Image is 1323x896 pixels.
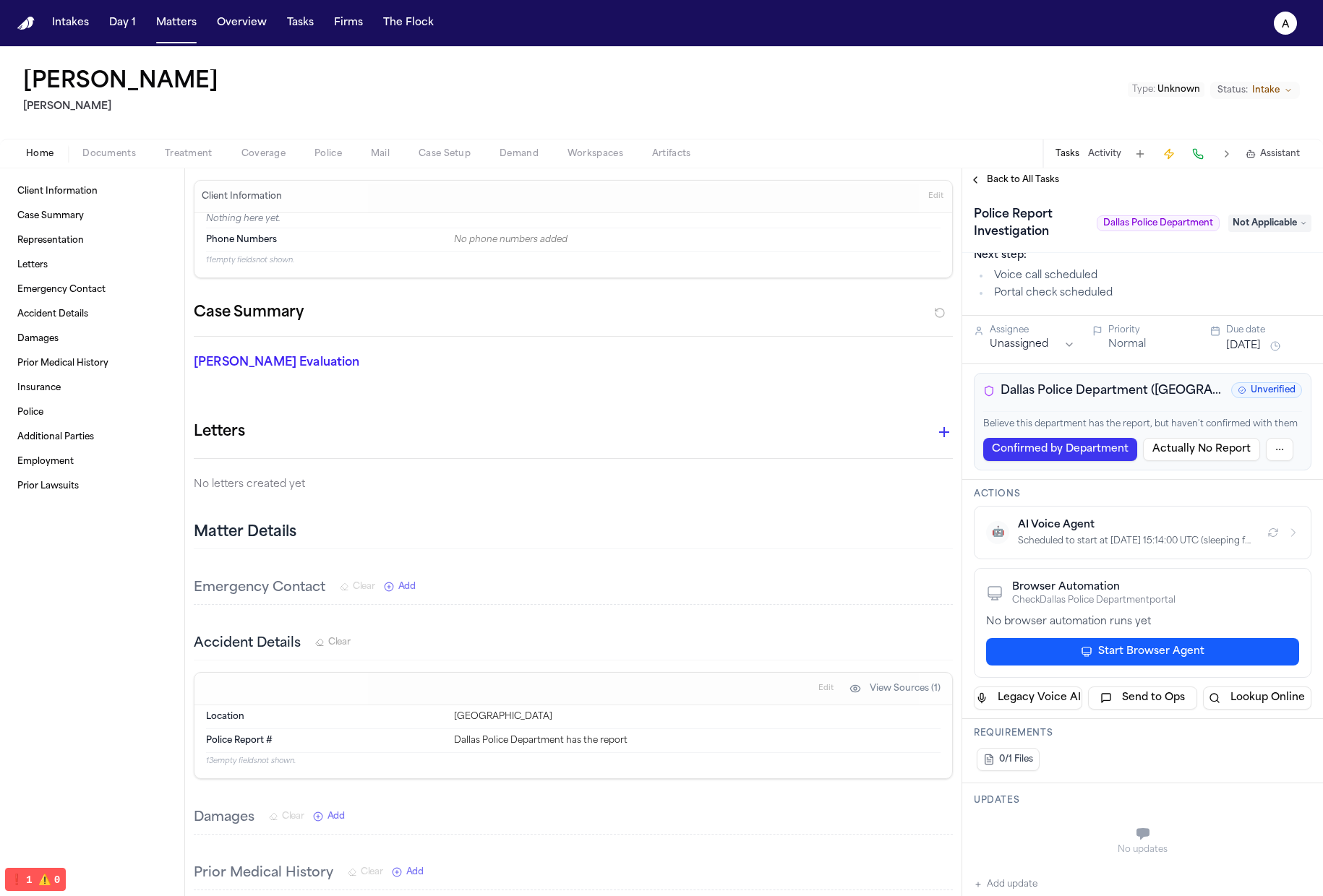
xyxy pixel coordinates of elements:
button: Clear Prior Medical History [348,866,383,878]
button: Activity [1088,148,1121,160]
div: No phone numbers added [454,234,941,246]
span: Phone Numbers [206,234,277,246]
button: Add New [313,811,345,822]
a: The Flock [377,10,440,36]
h4: Browser Automation [1012,580,1176,595]
a: Prior Medical History [12,352,173,375]
span: Coverage [241,148,286,160]
div: [GEOGRAPHIC_DATA] [454,711,941,723]
button: Clear Emergency Contact [340,581,375,593]
span: Edit [928,191,943,202]
img: Finch Logo [17,17,35,30]
h2: Case Summary [194,301,304,324]
span: Dallas Police Department ([GEOGRAPHIC_DATA]) [1001,382,1225,400]
a: Letters [12,254,173,277]
div: Assignee [990,324,1075,336]
div: AI Voice Agent [1018,518,1256,533]
span: Documents [82,148,136,160]
h3: Requirements [974,728,1311,739]
a: Additional Parties [12,426,173,449]
dt: Location [206,711,445,723]
span: 🤖 [992,525,1004,540]
a: Employment [12,450,173,473]
button: Back to All Tasks [962,174,1066,186]
span: Edit [818,684,834,694]
button: Matters [150,10,202,36]
span: Status: [1217,85,1248,96]
button: Edit [924,185,948,208]
span: Treatment [165,148,213,160]
span: Unverified [1231,382,1302,398]
h3: Client Information [199,191,285,202]
p: 11 empty fields not shown. [206,255,941,266]
button: Tasks [1056,148,1079,160]
div: Priority [1108,324,1194,336]
h1: [PERSON_NAME] [23,69,218,95]
h3: Accident Details [194,634,301,654]
span: Not Applicable [1228,215,1311,232]
button: [DATE] [1226,339,1261,353]
a: Emergency Contact [12,278,173,301]
div: No browser automation runs yet [986,615,1299,629]
button: 0/1 Files [977,748,1040,771]
button: Snooze task [1267,337,1284,355]
span: Unknown [1157,85,1200,94]
a: Damages [12,327,173,350]
p: Believe this department has the report, but haven't confirmed with them [983,418,1302,432]
button: Send to Ops [1088,686,1196,710]
button: Lookup Online [1203,686,1311,710]
span: Intake [1252,85,1280,96]
p: 13 empty fields not shown. [206,756,941,767]
button: Tasks [281,10,320,36]
button: Intakes [46,10,95,36]
button: Start Browser Agent [986,638,1299,665]
dt: Police Report # [206,735,445,746]
span: Assistant [1260,148,1300,160]
button: Clear Damages [269,811,304,822]
h1: Police Report Investigation [968,203,1091,244]
span: Clear [353,581,375,593]
button: Day 1 [103,10,142,36]
button: Normal [1108,337,1146,352]
span: Clear [282,811,304,822]
span: Dallas Police Department [1097,215,1220,231]
button: Confirmed by Department [983,438,1137,461]
button: Add update [974,876,1037,893]
h3: Actions [974,488,1311,500]
h1: Letters [194,421,245,444]
span: Clear [361,866,383,878]
button: Refresh [1264,524,1282,541]
h2: Matter Details [194,522,296,543]
div: No updates [974,844,1311,856]
span: Demand [500,148,539,160]
a: Representation [12,229,173,252]
div: Dallas Police Department has the report [454,735,941,746]
button: Clear Accident Details [315,637,351,648]
p: Nothing here yet. [206,213,941,228]
button: View Sources (1) [842,677,948,700]
button: Add New [392,866,424,878]
span: Police [314,148,342,160]
button: Add Task [1130,144,1150,164]
h3: Prior Medical History [194,863,333,884]
button: Overview [211,10,273,36]
span: 0/1 Files [999,754,1033,765]
h3: Damages [194,808,254,828]
h3: Updates [974,795,1311,806]
span: Back to All Tasks [987,174,1059,186]
span: Add [327,811,345,822]
p: No letters created yet [194,476,953,494]
li: Voice call scheduled [990,269,1311,283]
span: Workspaces [568,148,623,160]
button: Firms [328,10,369,36]
a: Prior Lawsuits [12,475,173,498]
button: Add New [384,581,416,593]
span: Add [398,581,416,593]
h2: [PERSON_NAME] [23,98,224,116]
button: Create Immediate Task [1159,144,1179,164]
span: Home [26,148,53,160]
span: Clear [328,637,351,648]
